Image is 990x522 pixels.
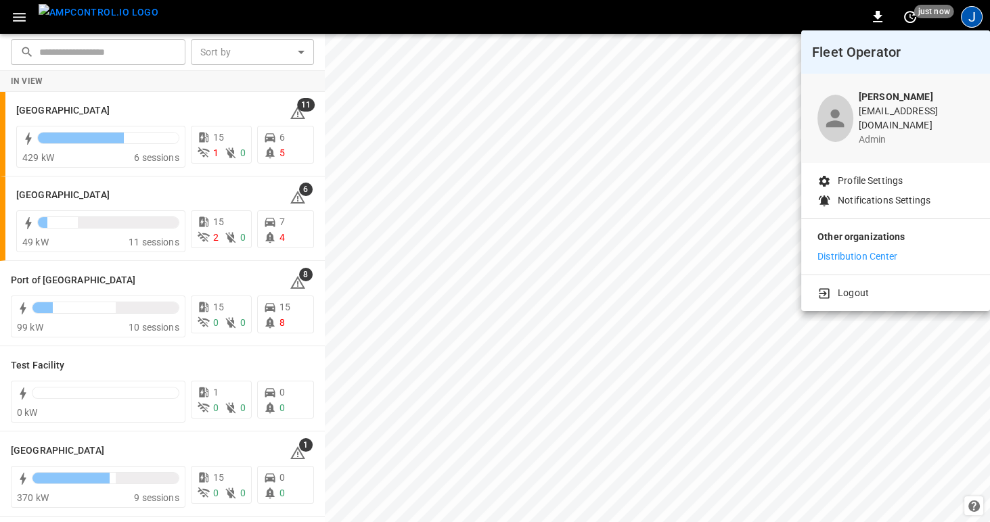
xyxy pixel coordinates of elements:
p: Notifications Settings [838,193,930,208]
p: [EMAIL_ADDRESS][DOMAIN_NAME] [859,104,974,133]
p: admin [859,133,974,147]
b: [PERSON_NAME] [859,91,933,102]
p: Distribution Center [817,250,898,264]
p: Logout [838,286,869,300]
h6: Fleet Operator [812,41,979,63]
div: profile-icon [817,95,853,142]
p: Profile Settings [838,174,903,188]
p: Other organizations [817,230,974,250]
